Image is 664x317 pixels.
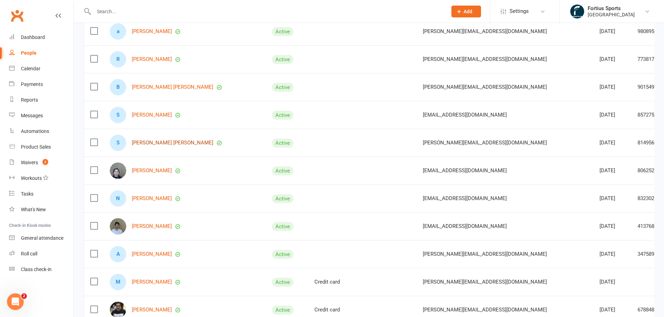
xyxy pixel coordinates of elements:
[9,92,74,108] a: Reports
[272,250,293,259] div: Active
[21,293,27,299] span: 2
[600,29,625,34] div: [DATE]
[110,135,126,151] div: Surya
[21,113,43,118] div: Messages
[600,307,625,313] div: [DATE]
[110,23,126,40] div: azmath
[21,175,42,181] div: Workouts
[600,251,625,257] div: [DATE]
[132,56,172,62] a: [PERSON_NAME]
[21,50,37,56] div: People
[272,27,293,36] div: Active
[9,77,74,92] a: Payments
[21,235,63,241] div: General attendance
[110,107,126,123] div: Sanjeeve
[9,262,74,277] a: Class kiosk mode
[21,251,37,256] div: Roll call
[272,55,293,64] div: Active
[132,307,172,313] a: [PERSON_NAME]
[423,164,507,177] span: [EMAIL_ADDRESS][DOMAIN_NAME]
[9,171,74,186] a: Workouts
[9,61,74,77] a: Calendar
[510,3,529,19] span: Settings
[570,5,584,18] img: thumb_image1743802567.png
[9,246,74,262] a: Roll call
[21,128,49,134] div: Automations
[9,30,74,45] a: Dashboard
[272,278,293,287] div: Active
[21,144,51,150] div: Product Sales
[132,29,172,34] a: [PERSON_NAME]
[272,166,293,175] div: Active
[132,168,172,174] a: [PERSON_NAME]
[423,247,547,261] span: [PERSON_NAME][EMAIL_ADDRESS][DOMAIN_NAME]
[272,306,293,315] div: Active
[423,136,547,149] span: [PERSON_NAME][EMAIL_ADDRESS][DOMAIN_NAME]
[21,81,43,87] div: Payments
[9,139,74,155] a: Product Sales
[9,108,74,124] a: Messages
[110,246,126,262] div: Anjana
[7,293,24,310] iframe: Intercom live chat
[21,34,45,40] div: Dashboard
[588,11,635,18] div: [GEOGRAPHIC_DATA]
[423,192,507,205] span: [EMAIL_ADDRESS][DOMAIN_NAME]
[43,159,48,165] span: 2
[600,196,625,201] div: [DATE]
[132,251,172,257] a: [PERSON_NAME]
[314,279,359,285] div: Credit card
[272,194,293,203] div: Active
[451,6,481,17] button: Add
[9,186,74,202] a: Tasks
[110,51,126,68] div: Rohid
[9,155,74,171] a: Waivers 2
[110,79,126,95] div: Benitha Shierly
[423,108,507,121] span: [EMAIL_ADDRESS][DOMAIN_NAME]
[9,202,74,217] a: What's New
[588,5,635,11] div: Fortius Sports
[9,230,74,246] a: General attendance kiosk mode
[92,7,442,16] input: Search...
[21,191,33,197] div: Tasks
[600,56,625,62] div: [DATE]
[600,279,625,285] div: [DATE]
[600,112,625,118] div: [DATE]
[110,163,126,179] img: Sayima
[110,274,126,290] div: Mansoor
[423,80,547,94] span: [PERSON_NAME][EMAIL_ADDRESS][DOMAIN_NAME]
[132,140,213,146] a: [PERSON_NAME] [PERSON_NAME]
[423,25,547,38] span: [PERSON_NAME][EMAIL_ADDRESS][DOMAIN_NAME]
[132,223,172,229] a: [PERSON_NAME]
[132,196,172,201] a: [PERSON_NAME]
[9,45,74,61] a: People
[600,223,625,229] div: [DATE]
[464,9,472,14] span: Add
[272,83,293,92] div: Active
[21,207,46,212] div: What's New
[272,111,293,120] div: Active
[110,190,126,207] div: Nithin
[423,53,547,66] span: [PERSON_NAME][EMAIL_ADDRESS][DOMAIN_NAME]
[600,84,625,90] div: [DATE]
[21,267,52,272] div: Class check-in
[21,160,38,165] div: Waivers
[132,112,172,118] a: [PERSON_NAME]
[600,168,625,174] div: [DATE]
[110,218,126,235] img: Arun
[314,307,359,313] div: Credit card
[21,66,40,71] div: Calendar
[423,220,507,233] span: [EMAIL_ADDRESS][DOMAIN_NAME]
[600,140,625,146] div: [DATE]
[9,124,74,139] a: Automations
[423,275,547,288] span: [PERSON_NAME][EMAIL_ADDRESS][DOMAIN_NAME]
[132,84,213,90] a: [PERSON_NAME] [PERSON_NAME]
[21,97,38,103] div: Reports
[132,279,172,285] a: [PERSON_NAME]
[8,7,26,24] a: Clubworx
[423,303,547,316] span: [PERSON_NAME][EMAIL_ADDRESS][DOMAIN_NAME]
[272,222,293,231] div: Active
[272,138,293,148] div: Active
